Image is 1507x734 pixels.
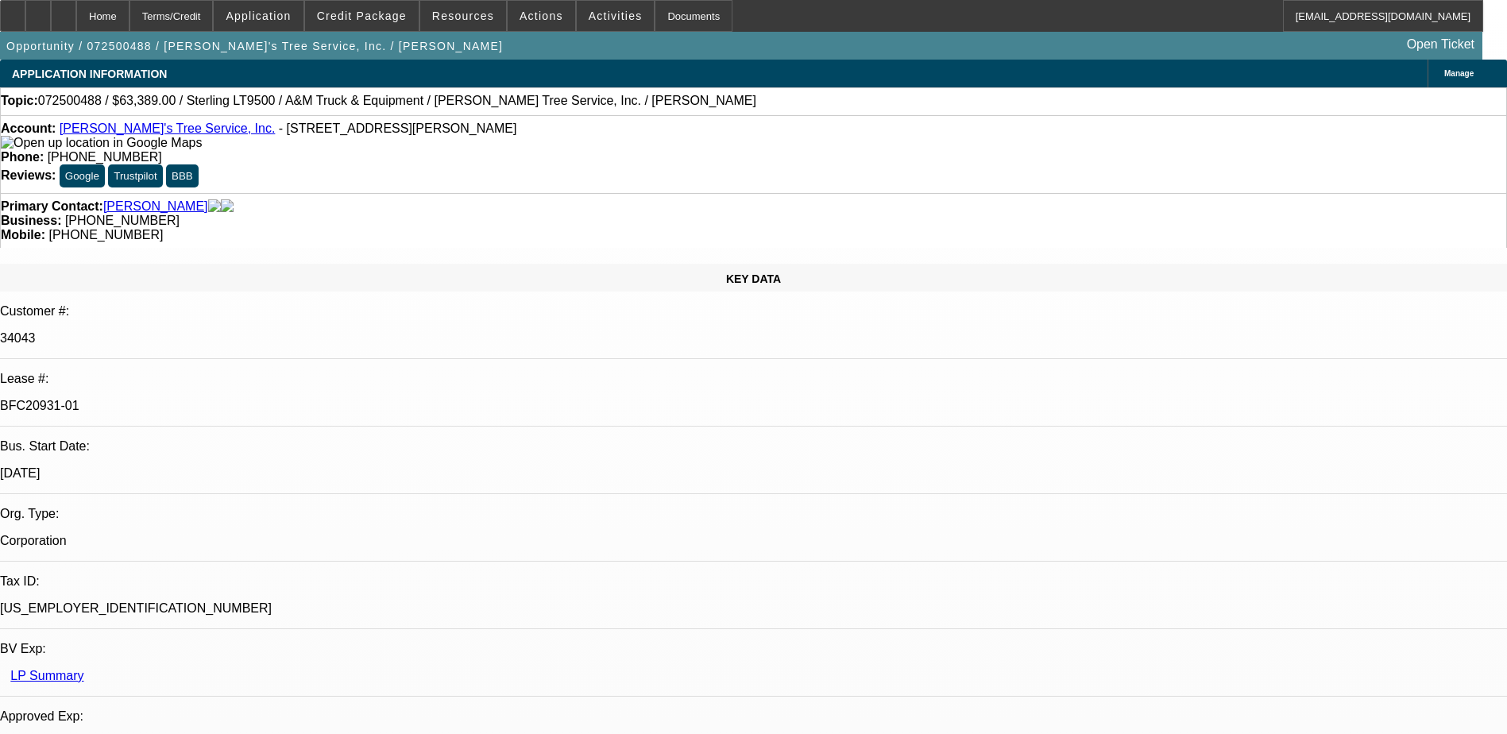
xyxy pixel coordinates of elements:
[1,214,61,227] strong: Business:
[420,1,506,31] button: Resources
[520,10,563,22] span: Actions
[6,40,503,52] span: Opportunity / 072500488 / [PERSON_NAME]'s Tree Service, Inc. / [PERSON_NAME]
[305,1,419,31] button: Credit Package
[48,150,162,164] span: [PHONE_NUMBER]
[12,68,167,80] span: APPLICATION INFORMATION
[10,669,83,682] a: LP Summary
[1401,31,1481,58] a: Open Ticket
[166,164,199,187] button: BBB
[432,10,494,22] span: Resources
[48,228,163,241] span: [PHONE_NUMBER]
[577,1,655,31] button: Activities
[226,10,291,22] span: Application
[60,164,105,187] button: Google
[279,122,517,135] span: - [STREET_ADDRESS][PERSON_NAME]
[38,94,756,108] span: 072500488 / $63,389.00 / Sterling LT9500 / A&M Truck & Equipment / [PERSON_NAME] Tree Service, In...
[1,168,56,182] strong: Reviews:
[108,164,162,187] button: Trustpilot
[103,199,208,214] a: [PERSON_NAME]
[60,122,276,135] a: [PERSON_NAME]'s Tree Service, Inc.
[1,136,202,150] img: Open up location in Google Maps
[208,199,221,214] img: facebook-icon.png
[1444,69,1474,78] span: Manage
[1,94,38,108] strong: Topic:
[589,10,643,22] span: Activities
[1,199,103,214] strong: Primary Contact:
[65,214,180,227] span: [PHONE_NUMBER]
[214,1,303,31] button: Application
[1,228,45,241] strong: Mobile:
[508,1,575,31] button: Actions
[317,10,407,22] span: Credit Package
[1,136,202,149] a: View Google Maps
[1,150,44,164] strong: Phone:
[221,199,234,214] img: linkedin-icon.png
[726,272,781,285] span: KEY DATA
[1,122,56,135] strong: Account:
